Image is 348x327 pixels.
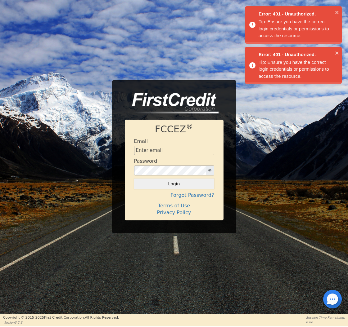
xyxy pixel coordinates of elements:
h4: Privacy Policy [134,210,214,215]
h4: Terms of Use [134,203,214,209]
span: Tip: Ensure you have the correct login credentials or permissions to access the resource. [259,19,329,38]
h4: Forgot Password? [134,192,214,198]
span: Tip: Ensure you have the correct login credentials or permissions to access the resource. [259,60,329,79]
sup: ® [186,122,193,130]
h4: Email [134,138,148,144]
input: Enter email [134,146,214,155]
p: Version 3.2.3 [3,320,119,325]
span: All Rights Reserved. [85,316,119,320]
p: 0:00 [306,320,345,325]
input: password [134,166,206,175]
span: Error: 401 - Unauthorized. [259,51,333,58]
h1: FCCEZ [134,124,214,135]
p: Session Time Remaining: [306,315,345,320]
h4: Password [134,158,157,164]
span: Error: 401 - Unauthorized. [259,11,333,18]
button: close [335,49,339,56]
p: Copyright © 2015- 2025 First Credit Corporation. [3,315,119,320]
button: Login [134,179,214,189]
button: close [335,9,339,16]
img: logo-CMu_cnol.png [125,93,219,113]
